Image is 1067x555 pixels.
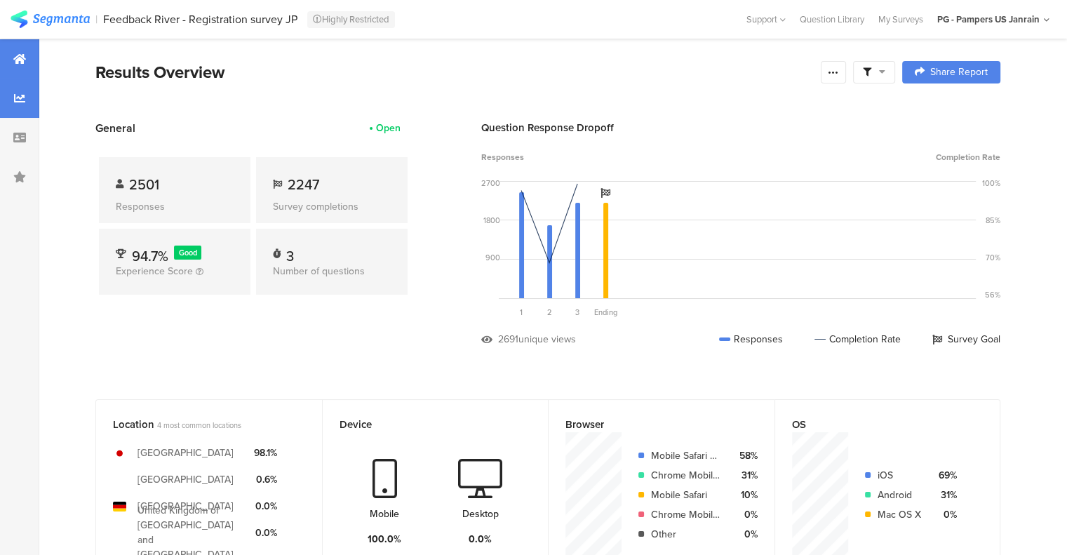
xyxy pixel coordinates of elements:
div: 56% [985,289,1000,300]
div: Results Overview [95,60,814,85]
div: unique views [518,332,576,347]
div: 100% [982,178,1000,189]
div: 0% [733,507,758,522]
div: Chrome Mobile iOS [651,507,722,522]
div: Other [651,527,722,542]
div: 0% [733,527,758,542]
span: Share Report [930,67,988,77]
div: Device [340,417,509,432]
div: Responses [116,199,234,214]
div: Mobile [370,507,399,521]
div: 0.6% [254,472,277,487]
div: 70% [986,252,1000,263]
div: Mobile Safari [651,488,722,502]
div: 1800 [483,215,500,226]
div: Browser [565,417,734,432]
span: 94.7% [132,246,168,267]
div: 98.1% [254,446,277,460]
div: 900 [485,252,500,263]
div: Mobile Safari UI/WKWebView [651,448,722,463]
span: Good [179,247,197,258]
div: Support [746,8,786,30]
div: 10% [733,488,758,502]
div: 0.0% [254,526,277,540]
div: iOS [878,468,921,483]
div: Feedback River - Registration survey JP [103,13,297,26]
div: [GEOGRAPHIC_DATA] [137,499,234,514]
div: 31% [733,468,758,483]
a: Question Library [793,13,871,26]
div: Chrome Mobile WebView [651,468,722,483]
i: Survey Goal [600,188,610,198]
a: My Surveys [871,13,930,26]
div: 69% [932,468,957,483]
div: Ending [591,307,619,318]
div: Survey completions [273,199,391,214]
span: Number of questions [273,264,365,279]
div: 85% [986,215,1000,226]
div: 100.0% [368,532,401,547]
span: 2247 [288,174,319,195]
span: Responses [481,151,524,163]
span: Experience Score [116,264,193,279]
div: Android [878,488,921,502]
div: OS [792,417,960,432]
div: 2691 [498,332,518,347]
span: 2501 [129,174,159,195]
div: 2700 [481,178,500,189]
span: Completion Rate [936,151,1000,163]
div: Open [376,121,401,135]
div: Question Response Dropoff [481,120,1000,135]
div: Completion Rate [814,332,901,347]
div: 58% [733,448,758,463]
div: 3 [286,246,294,260]
div: Responses [719,332,783,347]
div: | [95,11,98,27]
div: Highly Restricted [307,11,395,28]
span: 1 [520,307,523,318]
img: segmanta logo [11,11,90,28]
div: 0.0% [254,499,277,514]
div: Survey Goal [932,332,1000,347]
div: Desktop [462,507,499,521]
div: 0% [932,507,957,522]
span: 2 [547,307,552,318]
span: General [95,120,135,136]
span: 3 [575,307,579,318]
div: PG - Pampers US Janrain [937,13,1040,26]
div: [GEOGRAPHIC_DATA] [137,472,234,487]
div: 31% [932,488,957,502]
div: 0.0% [469,532,492,547]
div: Location [113,417,282,432]
div: Mac OS X [878,507,921,522]
div: [GEOGRAPHIC_DATA] [137,446,234,460]
span: 4 most common locations [157,420,241,431]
